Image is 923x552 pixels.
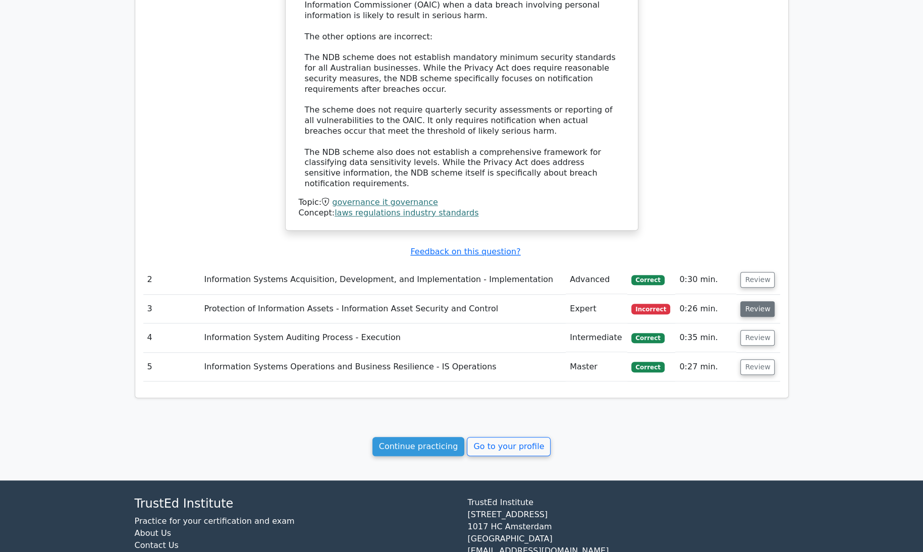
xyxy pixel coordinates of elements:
a: governance it governance [332,197,438,207]
span: Correct [631,333,664,343]
td: Master [566,353,627,381]
a: Practice for your certification and exam [135,516,295,526]
td: 0:27 min. [675,353,736,381]
button: Review [740,301,775,317]
td: 0:30 min. [675,265,736,294]
td: Protection of Information Assets - Information Asset Security and Control [200,295,566,323]
td: Information System Auditing Process - Execution [200,323,566,352]
td: Intermediate [566,323,627,352]
span: Correct [631,275,664,285]
td: Information Systems Acquisition, Development, and Implementation - Implementation [200,265,566,294]
a: Contact Us [135,540,179,550]
button: Review [740,330,775,346]
td: 0:26 min. [675,295,736,323]
span: Incorrect [631,304,670,314]
div: Concept: [299,208,625,218]
td: 5 [143,353,200,381]
td: Expert [566,295,627,323]
td: 3 [143,295,200,323]
td: 0:35 min. [675,323,736,352]
div: Topic: [299,197,625,208]
a: Feedback on this question? [410,247,520,256]
h4: TrustEd Institute [135,496,456,511]
button: Review [740,272,775,288]
td: 2 [143,265,200,294]
span: Correct [631,362,664,372]
td: 4 [143,323,200,352]
a: Go to your profile [467,437,551,456]
button: Review [740,359,775,375]
a: Continue practicing [372,437,465,456]
td: Advanced [566,265,627,294]
td: Information Systems Operations and Business Resilience - IS Operations [200,353,566,381]
a: laws regulations industry standards [335,208,478,217]
a: About Us [135,528,171,538]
